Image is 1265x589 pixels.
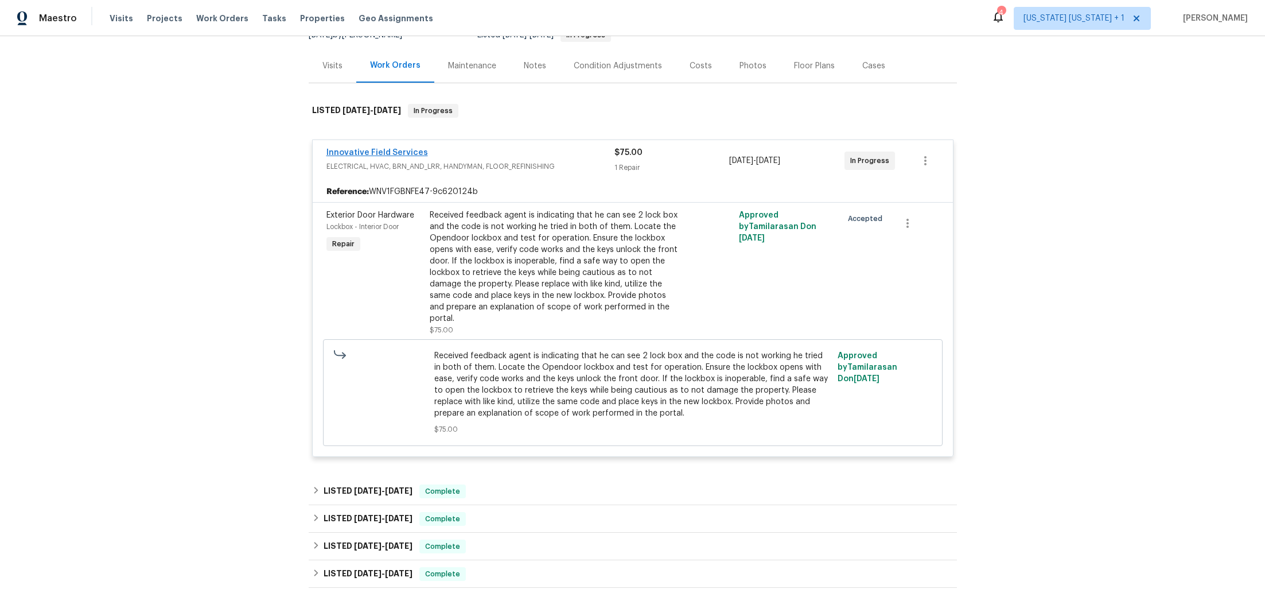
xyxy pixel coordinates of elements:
span: Exterior Door Hardware [326,211,414,219]
b: Reference: [326,186,369,197]
div: Received feedback agent is indicating that he can see 2 lock box and the code is not working he t... [430,210,681,324]
span: [DATE] [354,569,382,578]
span: [DATE] [385,569,412,578]
span: [DATE] [354,542,382,550]
span: [DATE] [354,514,382,522]
div: Floor Plans [794,60,835,72]
div: LISTED [DATE]-[DATE]Complete [309,533,957,560]
span: Complete [421,486,465,497]
span: Visits [110,13,133,24]
span: - [354,542,412,550]
span: [DATE] [739,234,765,242]
span: Projects [147,13,182,24]
span: [PERSON_NAME] [1178,13,1248,24]
span: [DATE] [854,375,879,383]
span: [DATE] [342,106,370,114]
h6: LISTED [324,540,412,553]
div: 1 Repair [614,162,730,173]
div: Condition Adjustments [574,60,662,72]
div: Work Orders [370,60,421,71]
span: [DATE] [385,487,412,495]
span: [DATE] [385,514,412,522]
span: - [354,514,412,522]
span: Tasks [262,14,286,22]
div: Maintenance [448,60,496,72]
span: [DATE] [354,487,382,495]
span: - [503,31,554,39]
span: - [342,106,401,114]
span: - [729,155,780,166]
div: Visits [322,60,342,72]
div: WNV1FGBNFE47-9c620124b [313,181,953,202]
span: Lockbox - Interior Door [326,223,399,230]
h6: LISTED [324,485,412,498]
div: LISTED [DATE]-[DATE]Complete [309,505,957,533]
div: Costs [690,60,712,72]
span: In Progress [409,105,457,117]
div: Notes [524,60,546,72]
span: Accepted [848,213,887,224]
span: [US_STATE] [US_STATE] + 1 [1023,13,1124,24]
span: Repair [328,238,359,250]
span: Maestro [39,13,77,24]
span: Approved by Tamilarasan D on [838,352,897,383]
span: [DATE] [756,157,780,165]
span: Complete [421,568,465,580]
span: Complete [421,541,465,552]
span: - [354,487,412,495]
div: Photos [739,60,766,72]
a: Innovative Field Services [326,149,428,157]
h6: LISTED [324,567,412,581]
span: - [354,569,412,578]
div: LISTED [DATE]-[DATE]In Progress [309,92,957,129]
span: $75.00 [614,149,643,157]
span: [DATE] [729,157,753,165]
span: [DATE] [530,31,554,39]
span: Work Orders [196,13,248,24]
span: [DATE] [503,31,527,39]
span: Geo Assignments [359,13,433,24]
span: $75.00 [430,327,453,334]
span: [DATE] [385,542,412,550]
span: Properties [300,13,345,24]
div: LISTED [DATE]-[DATE]Complete [309,478,957,505]
span: ELECTRICAL, HVAC, BRN_AND_LRR, HANDYMAN, FLOOR_REFINISHING [326,161,614,172]
span: [DATE] [373,106,401,114]
span: In Progress [850,155,894,166]
div: 4 [997,7,1005,18]
div: Cases [862,60,885,72]
span: Approved by Tamilarasan D on [739,211,816,242]
span: $75.00 [434,424,831,435]
h6: LISTED [312,104,401,118]
h6: LISTED [324,512,412,526]
span: Received feedback agent is indicating that he can see 2 lock box and the code is not working he t... [434,350,831,419]
div: LISTED [DATE]-[DATE]Complete [309,560,957,588]
span: Complete [421,513,465,525]
span: [DATE] [309,31,333,39]
span: Listed [477,31,611,39]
